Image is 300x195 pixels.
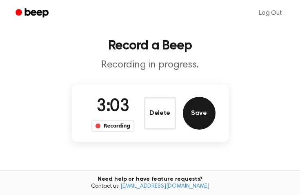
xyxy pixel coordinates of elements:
[96,98,129,115] span: 3:03
[10,39,290,52] h1: Record a Beep
[10,59,290,71] p: Recording in progress.
[183,97,216,130] button: Save Audio Record
[10,5,56,21] a: Beep
[251,3,290,23] a: Log Out
[5,183,295,191] span: Contact us
[144,97,176,130] button: Delete Audio Record
[120,184,209,189] a: [EMAIL_ADDRESS][DOMAIN_NAME]
[91,120,134,132] div: Recording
